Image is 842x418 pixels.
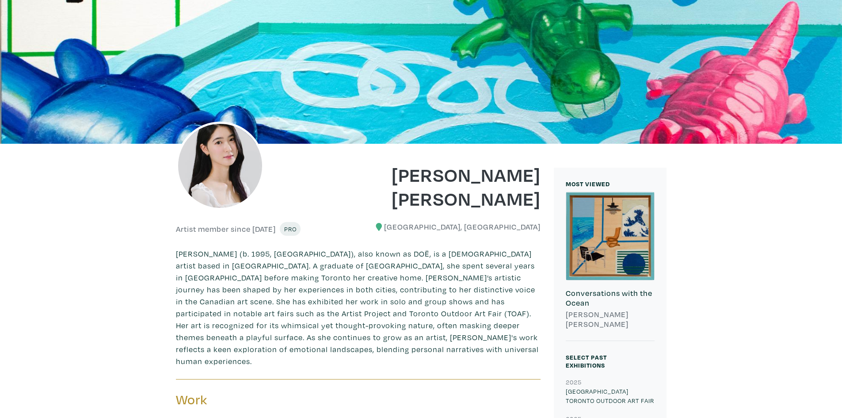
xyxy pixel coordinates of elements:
[566,192,655,341] a: Conversations with the Ocean [PERSON_NAME] [PERSON_NAME]
[566,353,607,369] small: Select Past Exhibitions
[566,310,655,329] h6: [PERSON_NAME] [PERSON_NAME]
[176,224,276,234] h6: Artist member since [DATE]
[284,225,297,233] span: Pro
[566,387,655,406] p: [GEOGRAPHIC_DATA] TORONTO OUTDOOR ART FAIR
[566,288,655,307] h6: Conversations with the Ocean
[566,180,610,188] small: MOST VIEWED
[566,378,582,386] small: 2025
[176,122,264,210] img: phpThumb.php
[365,162,541,210] h1: [PERSON_NAME] [PERSON_NAME]
[176,391,352,408] h3: Work
[365,222,541,232] h6: [GEOGRAPHIC_DATA], [GEOGRAPHIC_DATA]
[176,248,541,367] p: [PERSON_NAME] (b. 1995, [GEOGRAPHIC_DATA]), also known as DOË, is a [DEMOGRAPHIC_DATA] artist bas...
